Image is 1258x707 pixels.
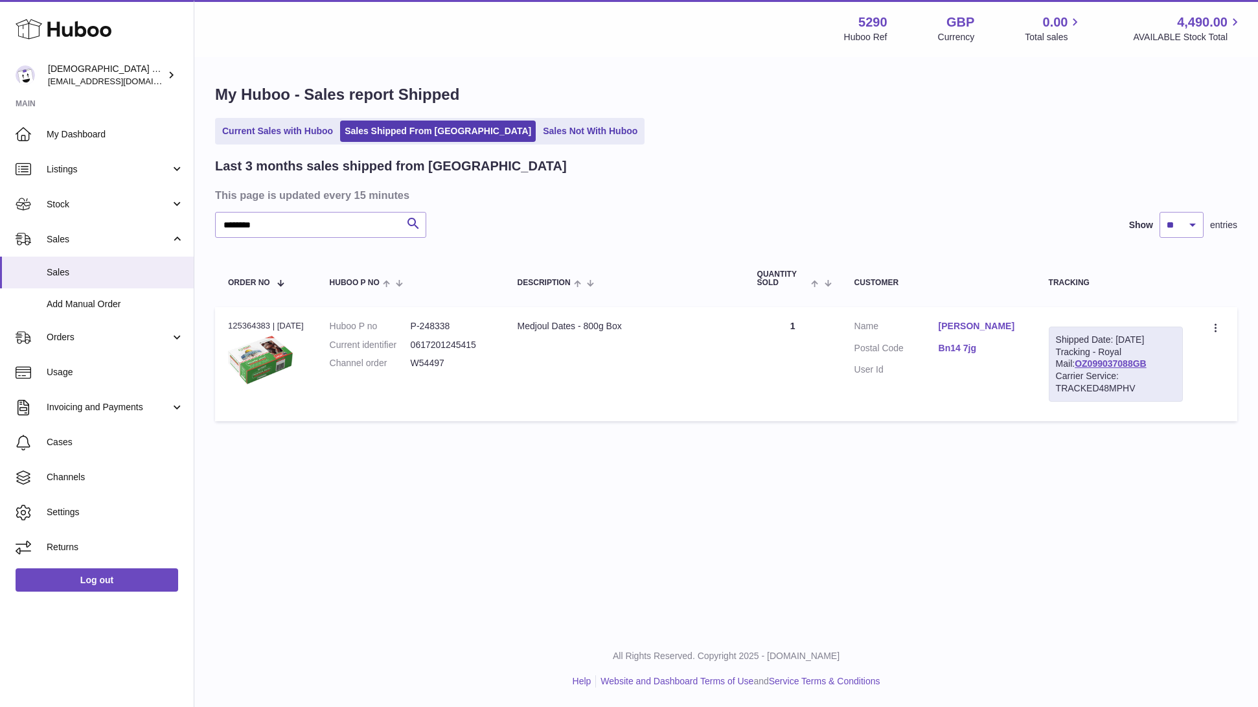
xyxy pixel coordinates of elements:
[1043,14,1068,31] span: 0.00
[769,676,880,686] a: Service Terms & Conditions
[215,84,1237,105] h1: My Huboo - Sales report Shipped
[228,279,270,287] span: Order No
[330,279,380,287] span: Huboo P no
[48,76,190,86] span: [EMAIL_ADDRESS][DOMAIN_NAME]
[518,279,571,287] span: Description
[411,357,492,369] dd: W54497
[411,339,492,351] dd: 0617201245415
[47,298,184,310] span: Add Manual Order
[939,342,1023,354] a: Bn14 7jg
[47,163,170,176] span: Listings
[47,506,184,518] span: Settings
[858,14,887,31] strong: 5290
[854,342,939,358] dt: Postal Code
[1049,279,1183,287] div: Tracking
[938,31,975,43] div: Currency
[854,279,1023,287] div: Customer
[340,121,536,142] a: Sales Shipped From [GEOGRAPHIC_DATA]
[47,436,184,448] span: Cases
[47,128,184,141] span: My Dashboard
[854,320,939,336] dt: Name
[854,364,939,376] dt: User Id
[16,568,178,592] a: Log out
[744,307,841,421] td: 1
[1177,14,1228,31] span: 4,490.00
[330,357,411,369] dt: Channel order
[757,270,808,287] span: Quantity Sold
[330,339,411,351] dt: Current identifier
[1056,370,1176,395] div: Carrier Service: TRACKED48MPHV
[1210,219,1237,231] span: entries
[1133,31,1242,43] span: AVAILABLE Stock Total
[16,65,35,85] img: info@muslimcharity.org.uk
[538,121,642,142] a: Sales Not With Huboo
[218,121,337,142] a: Current Sales with Huboo
[47,198,170,211] span: Stock
[47,233,170,246] span: Sales
[411,320,492,332] dd: P-248338
[518,320,731,332] div: Medjoul Dates - 800g Box
[1075,358,1147,369] a: OZ099037088GB
[47,266,184,279] span: Sales
[844,31,887,43] div: Huboo Ref
[330,320,411,332] dt: Huboo P no
[47,366,184,378] span: Usage
[48,63,165,87] div: [DEMOGRAPHIC_DATA] Charity
[596,675,880,688] li: and
[228,320,304,332] div: 125364383 | [DATE]
[939,320,1023,332] a: [PERSON_NAME]
[1133,14,1242,43] a: 4,490.00 AVAILABLE Stock Total
[1056,334,1176,346] div: Shipped Date: [DATE]
[205,650,1248,662] p: All Rights Reserved. Copyright 2025 - [DOMAIN_NAME]
[1025,31,1082,43] span: Total sales
[573,676,591,686] a: Help
[1025,14,1082,43] a: 0.00 Total sales
[228,336,293,384] img: 52901644521444.png
[47,471,184,483] span: Channels
[215,157,567,175] h2: Last 3 months sales shipped from [GEOGRAPHIC_DATA]
[215,188,1234,202] h3: This page is updated every 15 minutes
[47,331,170,343] span: Orders
[946,14,974,31] strong: GBP
[47,401,170,413] span: Invoicing and Payments
[1049,327,1183,402] div: Tracking - Royal Mail:
[47,541,184,553] span: Returns
[1129,219,1153,231] label: Show
[600,676,753,686] a: Website and Dashboard Terms of Use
